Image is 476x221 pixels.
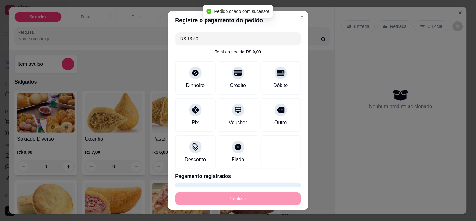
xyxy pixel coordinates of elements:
[168,11,308,30] header: Registre o pagamento do pedido
[273,82,288,89] div: Débito
[175,173,301,180] p: Pagamento registrados
[229,119,247,126] div: Voucher
[186,82,205,89] div: Dinheiro
[215,49,261,55] div: Total do pedido
[246,49,261,55] div: R$ 0,00
[214,9,269,14] span: Pedido criado com sucesso!
[297,12,307,22] button: Close
[192,119,199,126] div: Pix
[230,82,246,89] div: Crédito
[179,32,297,45] input: Ex.: hambúrguer de cordeiro
[274,119,287,126] div: Outro
[185,156,206,163] div: Desconto
[232,156,244,163] div: Fiado
[207,9,212,14] span: check-circle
